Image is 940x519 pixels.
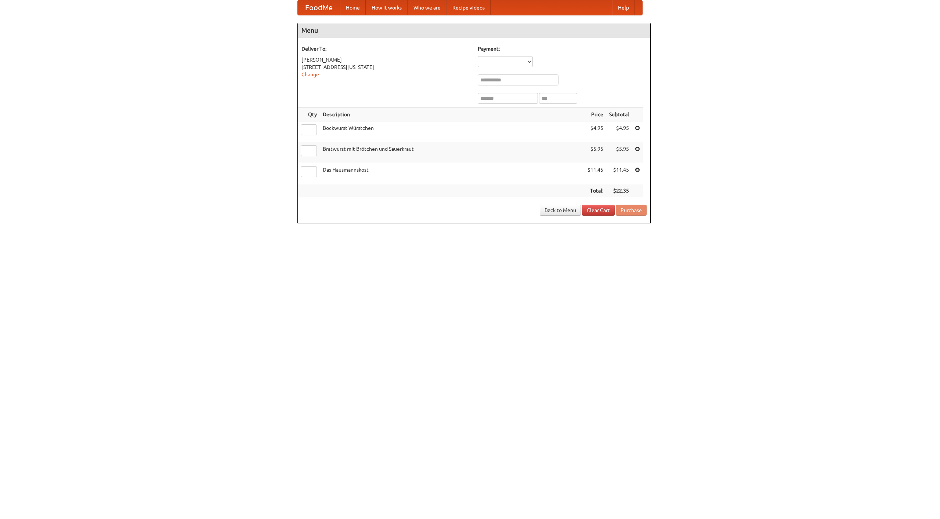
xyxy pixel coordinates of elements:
[606,142,632,163] td: $5.95
[585,184,606,198] th: Total:
[585,142,606,163] td: $5.95
[340,0,366,15] a: Home
[320,163,585,184] td: Das Hausmannskost
[320,108,585,121] th: Description
[301,56,470,63] div: [PERSON_NAME]
[298,0,340,15] a: FoodMe
[301,72,319,77] a: Change
[585,108,606,121] th: Price
[585,163,606,184] td: $11.45
[408,0,446,15] a: Who we are
[606,184,632,198] th: $22.35
[478,45,647,52] h5: Payment:
[298,108,320,121] th: Qty
[585,121,606,142] td: $4.95
[301,63,470,71] div: [STREET_ADDRESS][US_STATE]
[582,205,615,216] a: Clear Cart
[606,121,632,142] td: $4.95
[612,0,635,15] a: Help
[366,0,408,15] a: How it works
[298,23,650,38] h4: Menu
[606,163,632,184] td: $11.45
[616,205,647,216] button: Purchase
[301,45,470,52] h5: Deliver To:
[320,121,585,142] td: Bockwurst Würstchen
[540,205,581,216] a: Back to Menu
[320,142,585,163] td: Bratwurst mit Brötchen und Sauerkraut
[446,0,491,15] a: Recipe videos
[606,108,632,121] th: Subtotal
